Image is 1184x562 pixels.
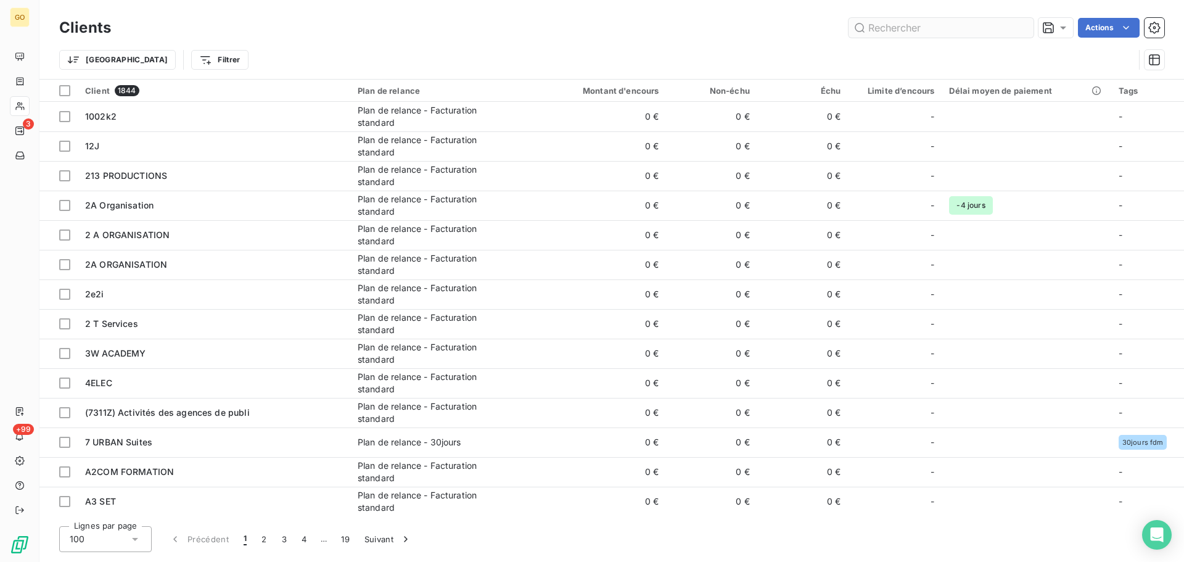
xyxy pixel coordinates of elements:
[85,200,154,210] span: 2A Organisation
[931,466,934,478] span: -
[314,529,334,549] span: …
[1119,318,1122,329] span: -
[85,407,250,418] span: (7311Z) Activités des agences de publi
[59,50,176,70] button: [GEOGRAPHIC_DATA]
[757,191,848,220] td: 0 €
[667,279,757,309] td: 0 €
[1119,466,1122,477] span: -
[358,163,512,188] div: Plan de relance - Facturation standard
[115,85,139,96] span: 1844
[545,339,666,368] td: 0 €
[358,489,512,514] div: Plan de relance - Facturation standard
[545,220,666,250] td: 0 €
[85,141,99,151] span: 12J
[1119,86,1177,96] div: Tags
[931,495,934,508] span: -
[358,460,512,484] div: Plan de relance - Facturation standard
[931,377,934,389] span: -
[1119,141,1122,151] span: -
[757,368,848,398] td: 0 €
[244,533,247,545] span: 1
[667,131,757,161] td: 0 €
[667,368,757,398] td: 0 €
[1119,407,1122,418] span: -
[545,487,666,516] td: 0 €
[667,428,757,457] td: 0 €
[358,436,461,448] div: Plan de relance - 30jours
[849,18,1034,38] input: Rechercher
[757,457,848,487] td: 0 €
[667,487,757,516] td: 0 €
[757,428,848,457] td: 0 €
[1142,520,1172,550] div: Open Intercom Messenger
[545,161,666,191] td: 0 €
[1119,170,1122,181] span: -
[757,339,848,368] td: 0 €
[765,86,841,96] div: Échu
[1119,348,1122,358] span: -
[855,86,934,96] div: Limite d’encours
[85,229,170,240] span: 2 A ORGANISATION
[191,50,248,70] button: Filtrer
[667,457,757,487] td: 0 €
[1119,496,1122,506] span: -
[949,86,1103,96] div: Délai moyen de paiement
[85,466,174,477] span: A2COM FORMATION
[85,86,110,96] span: Client
[254,526,274,552] button: 2
[545,279,666,309] td: 0 €
[667,102,757,131] td: 0 €
[85,318,138,329] span: 2 T Services
[931,347,934,360] span: -
[674,86,750,96] div: Non-échu
[334,526,357,552] button: 19
[85,378,112,388] span: 4ELEC
[358,341,512,366] div: Plan de relance - Facturation standard
[358,400,512,425] div: Plan de relance - Facturation standard
[545,191,666,220] td: 0 €
[1119,111,1122,122] span: -
[552,86,659,96] div: Montant d'encours
[545,368,666,398] td: 0 €
[1122,439,1164,446] span: 30jours fdm
[757,161,848,191] td: 0 €
[931,288,934,300] span: -
[931,110,934,123] span: -
[358,86,537,96] div: Plan de relance
[931,436,934,448] span: -
[85,170,167,181] span: 213 PRODUCTIONS
[931,318,934,330] span: -
[358,312,512,336] div: Plan de relance - Facturation standard
[358,104,512,129] div: Plan de relance - Facturation standard
[1119,289,1122,299] span: -
[667,250,757,279] td: 0 €
[545,131,666,161] td: 0 €
[545,398,666,428] td: 0 €
[545,102,666,131] td: 0 €
[10,535,30,555] img: Logo LeanPay
[667,339,757,368] td: 0 €
[358,223,512,247] div: Plan de relance - Facturation standard
[358,282,512,307] div: Plan de relance - Facturation standard
[757,250,848,279] td: 0 €
[667,161,757,191] td: 0 €
[667,398,757,428] td: 0 €
[545,250,666,279] td: 0 €
[294,526,314,552] button: 4
[931,407,934,419] span: -
[931,199,934,212] span: -
[358,193,512,218] div: Plan de relance - Facturation standard
[757,102,848,131] td: 0 €
[162,526,236,552] button: Précédent
[357,526,419,552] button: Suivant
[10,7,30,27] div: GO
[236,526,254,552] button: 1
[931,140,934,152] span: -
[70,533,84,545] span: 100
[59,17,111,39] h3: Clients
[757,279,848,309] td: 0 €
[667,309,757,339] td: 0 €
[1119,229,1122,240] span: -
[13,424,34,435] span: +99
[931,229,934,241] span: -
